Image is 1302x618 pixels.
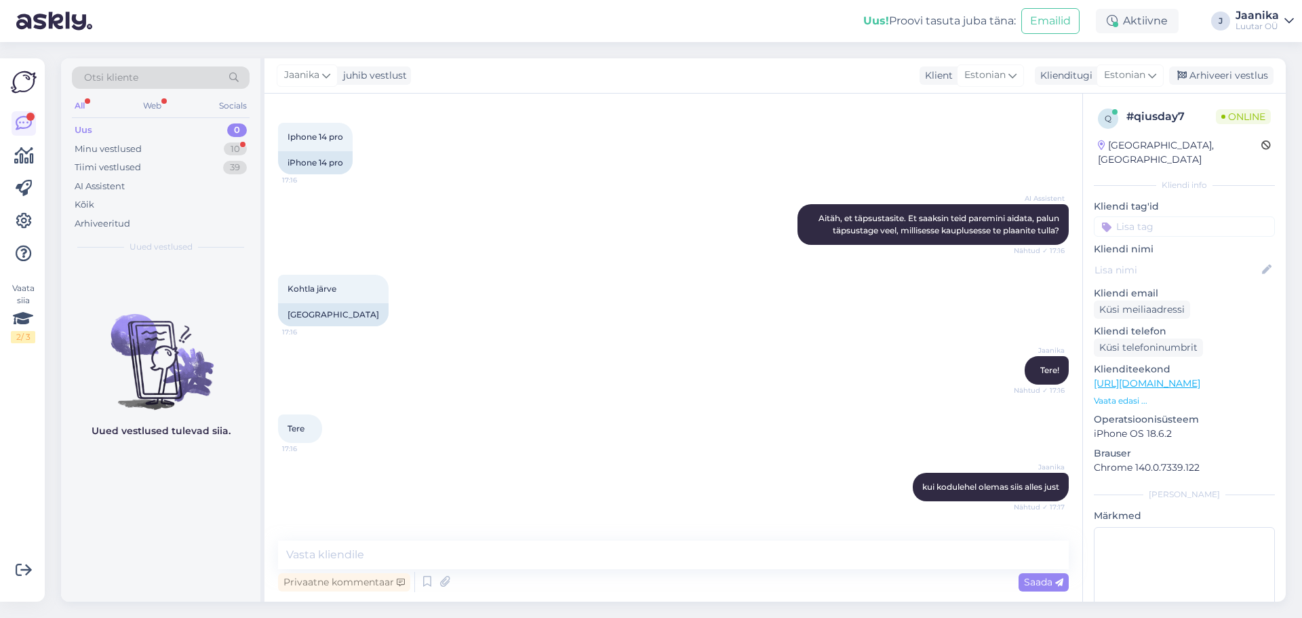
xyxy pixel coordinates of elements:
[1035,69,1092,83] div: Klienditugi
[1098,138,1261,167] div: [GEOGRAPHIC_DATA], [GEOGRAPHIC_DATA]
[72,97,87,115] div: All
[288,423,304,433] span: Tere
[130,241,193,253] span: Uued vestlused
[75,217,130,231] div: Arhiveeritud
[1236,21,1279,32] div: Luutar OÜ
[1094,286,1275,301] p: Kliendi email
[282,327,333,337] span: 17:16
[75,180,125,193] div: AI Assistent
[1094,301,1190,319] div: Küsi meiliaadressi
[288,284,336,294] span: Kohtla järve
[1094,395,1275,407] p: Vaata edasi ...
[1014,345,1065,355] span: Jaanika
[964,68,1006,83] span: Estonian
[1094,216,1275,237] input: Lisa tag
[227,123,247,137] div: 0
[1014,502,1065,512] span: Nähtud ✓ 17:17
[1094,461,1275,475] p: Chrome 140.0.7339.122
[1014,193,1065,204] span: AI Assistent
[1236,10,1294,32] a: JaanikaLuutar OÜ
[1014,246,1065,256] span: Nähtud ✓ 17:16
[11,69,37,95] img: Askly Logo
[1014,462,1065,472] span: Jaanika
[1211,12,1230,31] div: J
[278,151,353,174] div: iPhone 14 pro
[1094,263,1259,277] input: Lisa nimi
[84,71,138,85] span: Otsi kliente
[1096,9,1179,33] div: Aktiivne
[1094,324,1275,339] p: Kliendi telefon
[338,69,407,83] div: juhib vestlust
[1105,113,1111,123] span: q
[1014,385,1065,395] span: Nähtud ✓ 17:16
[282,444,333,454] span: 17:16
[278,573,410,592] div: Privaatne kommentaar
[922,482,1059,492] span: kui kodulehel olemas siis alles just
[1094,242,1275,256] p: Kliendi nimi
[1094,339,1203,357] div: Küsi telefoninumbrit
[1024,576,1063,588] span: Saada
[818,213,1061,235] span: Aitäh, et täpsustasite. Et saaksin teid paremini aidata, palun täpsustage veel, millisesse kauplu...
[1104,68,1145,83] span: Estonian
[863,14,889,27] b: Uus!
[75,123,92,137] div: Uus
[224,142,247,156] div: 10
[1126,109,1216,125] div: # qiusday7
[223,161,247,174] div: 39
[1216,109,1271,124] span: Online
[11,331,35,343] div: 2 / 3
[1094,446,1275,461] p: Brauser
[1094,199,1275,214] p: Kliendi tag'id
[288,132,343,142] span: Iphone 14 pro
[11,282,35,343] div: Vaata siia
[1094,362,1275,376] p: Klienditeekond
[1040,365,1059,375] span: Tere!
[1236,10,1279,21] div: Jaanika
[140,97,164,115] div: Web
[61,290,260,412] img: No chats
[282,175,333,185] span: 17:16
[1169,66,1274,85] div: Arhiveeri vestlus
[284,68,319,83] span: Jaanika
[216,97,250,115] div: Socials
[920,69,953,83] div: Klient
[1021,8,1080,34] button: Emailid
[92,424,231,438] p: Uued vestlused tulevad siia.
[1094,412,1275,427] p: Operatsioonisüsteem
[75,161,141,174] div: Tiimi vestlused
[75,198,94,212] div: Kõik
[1094,179,1275,191] div: Kliendi info
[1094,509,1275,523] p: Märkmed
[278,303,389,326] div: [GEOGRAPHIC_DATA]
[1094,427,1275,441] p: iPhone OS 18.6.2
[863,13,1016,29] div: Proovi tasuta juba täna:
[1094,377,1200,389] a: [URL][DOMAIN_NAME]
[75,142,142,156] div: Minu vestlused
[1094,488,1275,501] div: [PERSON_NAME]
